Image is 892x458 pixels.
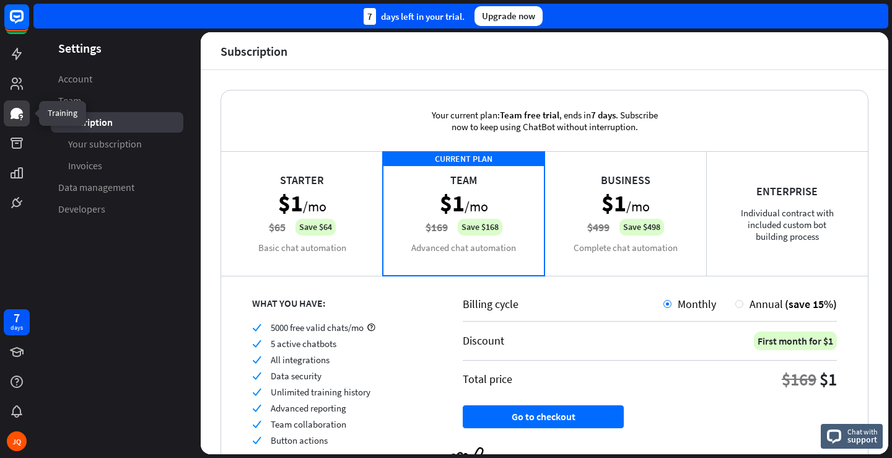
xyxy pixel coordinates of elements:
span: Subscription [58,116,113,129]
i: check [252,387,261,397]
a: Developers [51,199,183,219]
div: First month for $1 [754,332,837,350]
i: check [252,436,261,445]
span: support [847,434,878,445]
span: Data security [271,370,321,382]
div: Discount [463,333,504,348]
div: 7 [364,8,376,25]
button: Open LiveChat chat widget [10,5,47,42]
span: Account [58,73,92,86]
span: Team free trial [500,109,559,121]
a: Data management [51,177,183,198]
span: Your subscription [68,138,142,151]
div: WHAT YOU HAVE: [252,297,432,309]
div: days [11,324,23,332]
div: days left in your trial. [364,8,465,25]
span: Annual [750,297,783,311]
button: Go to checkout [463,405,624,428]
span: All integrations [271,354,330,366]
div: Your current plan: , ends in . Subscribe now to keep using ChatBot without interruption. [411,90,678,151]
span: Developers [58,203,105,216]
a: Your subscription [51,134,183,154]
div: JQ [7,431,27,451]
a: 7 days [4,309,30,335]
div: Subscription [221,44,287,58]
span: Team [58,94,81,107]
div: $1 [820,368,837,390]
div: $169 [782,368,816,390]
span: Button actions [271,434,328,446]
span: (save 15%) [785,297,837,311]
span: Advanced reporting [271,402,346,414]
i: check [252,371,261,381]
span: Team collaboration [271,418,346,430]
header: Settings [33,40,201,56]
i: check [252,355,261,364]
span: Monthly [678,297,716,311]
span: 5 active chatbots [271,338,336,350]
div: Upgrade now [474,6,543,26]
a: Team [51,90,183,111]
span: 7 days [591,109,616,121]
span: Unlimited training history [271,386,370,398]
div: 7 [14,312,20,324]
i: check [252,420,261,429]
span: Data management [58,181,134,194]
span: Invoices [68,159,102,172]
a: Account [51,69,183,89]
span: Chat with [847,426,878,438]
div: Billing cycle [463,297,663,311]
span: 5000 free valid chats/mo [271,322,364,333]
i: check [252,323,261,332]
a: Invoices [51,156,183,176]
i: check [252,403,261,413]
i: check [252,339,261,348]
div: Total price [463,372,512,386]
